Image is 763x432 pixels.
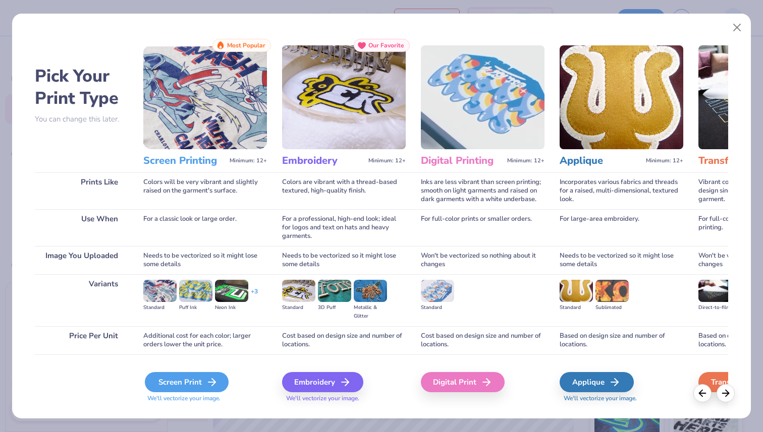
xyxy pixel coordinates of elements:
div: Inks are less vibrant than screen printing; smooth on light garments and raised on dark garments ... [421,172,544,209]
div: Embroidery [282,372,363,392]
div: For full-color prints or smaller orders. [421,209,544,246]
div: Standard [560,303,593,312]
img: Metallic & Glitter [354,280,387,302]
img: 3D Puff [318,280,351,302]
span: We'll vectorize your image. [560,394,683,403]
span: Minimum: 12+ [368,157,406,164]
img: Standard [421,280,454,302]
div: For large-area embroidery. [560,209,683,246]
span: We'll vectorize your image. [143,394,267,403]
img: Direct-to-film [698,280,732,302]
div: Metallic & Glitter [354,303,387,321]
div: Cost based on design size and number of locations. [421,326,544,354]
div: Needs to be vectorized so it might lose some details [282,246,406,274]
div: Based on design size and number of locations. [560,326,683,354]
div: For a classic look or large order. [143,209,267,246]
div: Image You Uploaded [35,246,128,274]
span: Most Popular [227,42,265,49]
div: Screen Print [145,372,229,392]
span: Minimum: 12+ [646,157,683,164]
div: Standard [421,303,454,312]
div: Direct-to-film [698,303,732,312]
span: Our Favorite [368,42,404,49]
div: Standard [143,303,177,312]
div: + 3 [251,287,258,304]
img: Sublimated [595,280,629,302]
div: Colors are vibrant with a thread-based textured, high-quality finish. [282,172,406,209]
div: Applique [560,372,634,392]
span: We'll vectorize your image. [282,394,406,403]
img: Screen Printing [143,45,267,149]
div: Needs to be vectorized so it might lose some details [143,246,267,274]
div: Won't be vectorized so nothing about it changes [421,246,544,274]
div: 3D Puff [318,303,351,312]
h3: Digital Printing [421,154,503,167]
img: Standard [282,280,315,302]
div: Incorporates various fabrics and threads for a raised, multi-dimensional, textured look. [560,172,683,209]
img: Applique [560,45,683,149]
span: Minimum: 12+ [507,157,544,164]
h3: Embroidery [282,154,364,167]
p: You can change this later. [35,115,128,124]
div: Needs to be vectorized so it might lose some details [560,246,683,274]
span: Minimum: 12+ [230,157,267,164]
div: Digital Print [421,372,505,392]
div: Standard [282,303,315,312]
div: Sublimated [595,303,629,312]
div: Price Per Unit [35,326,128,354]
img: Standard [560,280,593,302]
div: Variants [35,274,128,326]
img: Digital Printing [421,45,544,149]
img: Embroidery [282,45,406,149]
button: Close [728,18,747,37]
img: Puff Ink [179,280,212,302]
img: Standard [143,280,177,302]
div: Prints Like [35,172,128,209]
div: Colors will be very vibrant and slightly raised on the garment's surface. [143,172,267,209]
div: Cost based on design size and number of locations. [282,326,406,354]
div: Neon Ink [215,303,248,312]
h3: Applique [560,154,642,167]
div: Use When [35,209,128,246]
h3: Screen Printing [143,154,226,167]
div: For a professional, high-end look; ideal for logos and text on hats and heavy garments. [282,209,406,246]
h2: Pick Your Print Type [35,65,128,109]
div: Additional cost for each color; larger orders lower the unit price. [143,326,267,354]
img: Neon Ink [215,280,248,302]
div: Puff Ink [179,303,212,312]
